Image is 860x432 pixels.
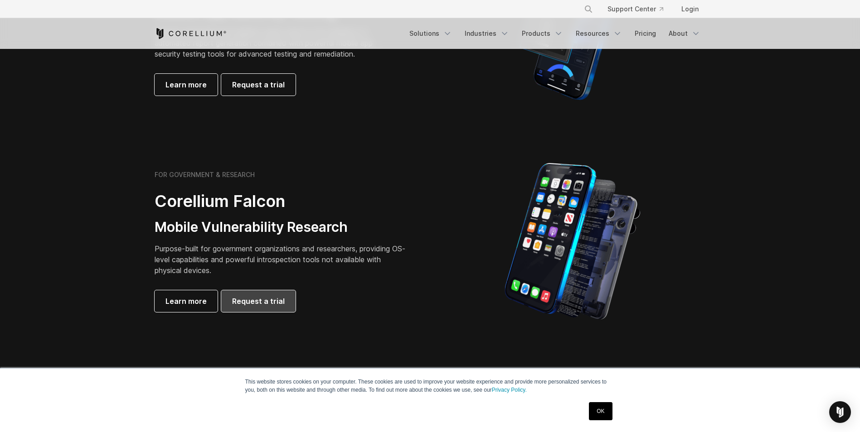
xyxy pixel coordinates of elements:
[404,25,457,42] a: Solutions
[155,171,255,179] h6: FOR GOVERNMENT & RESEARCH
[155,219,408,236] h3: Mobile Vulnerability Research
[165,79,207,90] span: Learn more
[492,387,527,393] a: Privacy Policy.
[570,25,627,42] a: Resources
[232,79,285,90] span: Request a trial
[155,74,218,96] a: Learn more
[155,243,408,276] p: Purpose-built for government organizations and researchers, providing OS-level capabilities and p...
[573,1,706,17] div: Navigation Menu
[459,25,515,42] a: Industries
[516,25,568,42] a: Products
[245,378,615,394] p: This website stores cookies on your computer. These cookies are used to improve your website expe...
[580,1,597,17] button: Search
[165,296,207,307] span: Learn more
[155,290,218,312] a: Learn more
[155,191,408,211] h2: Corellium Falcon
[504,162,641,321] img: iPhone model separated into the mechanics used to build the physical device.
[221,74,296,96] a: Request a trial
[404,25,706,42] div: Navigation Menu
[232,296,285,307] span: Request a trial
[629,25,661,42] a: Pricing
[829,401,851,423] div: Open Intercom Messenger
[155,28,227,39] a: Corellium Home
[589,402,612,420] a: OK
[674,1,706,17] a: Login
[221,290,296,312] a: Request a trial
[663,25,706,42] a: About
[600,1,671,17] a: Support Center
